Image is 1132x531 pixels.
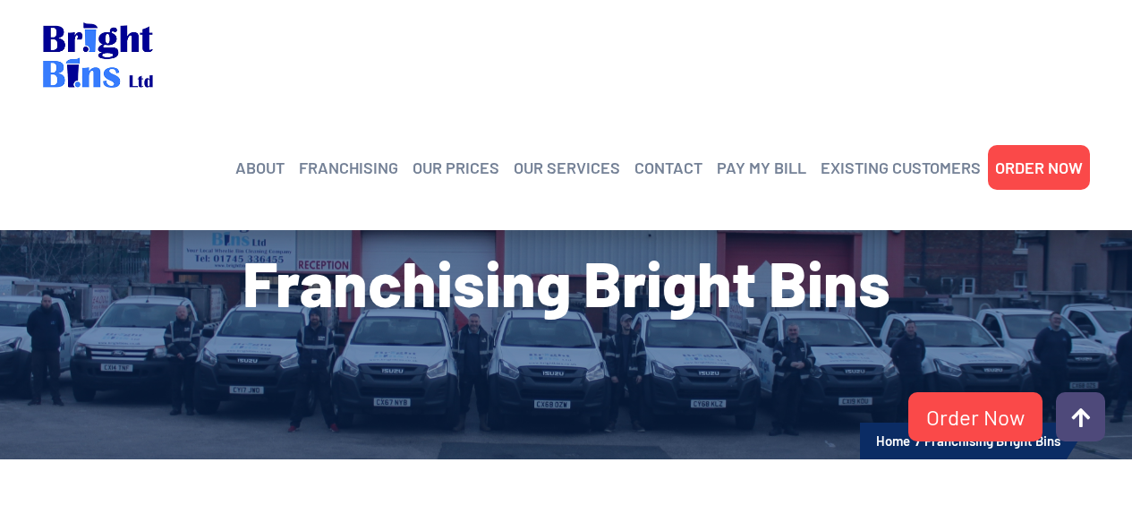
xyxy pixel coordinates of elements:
a: OUR SERVICES [514,154,620,181]
a: ABOUT [235,154,285,181]
a: OUR PRICES [413,154,499,181]
h1: Franchising Bright Bins [43,251,1090,313]
a: EXISTING CUSTOMERS [821,154,981,181]
a: ORDER NOW [995,154,1083,181]
a: Home [876,433,910,449]
a: PAY MY BILL [717,154,806,181]
a: FRANCHISING [299,154,398,181]
a: CONTACT [634,154,702,181]
a: Order Now [908,392,1043,441]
